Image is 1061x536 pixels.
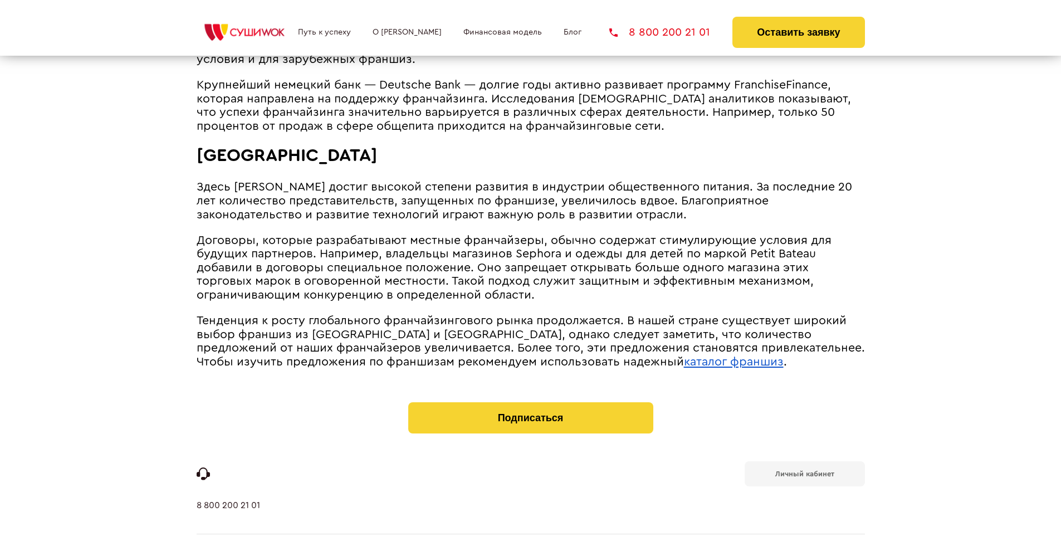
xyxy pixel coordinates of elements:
button: Оставить заявку [732,17,864,48]
a: Блог [564,28,581,37]
a: Финансовая модель [463,28,542,37]
a: каталог франшиз [684,356,784,368]
a: 8 800 200 21 01 [197,500,260,534]
a: О [PERSON_NAME] [373,28,442,37]
a: Путь к успеху [298,28,351,37]
b: Личный кабинет [775,470,834,477]
a: 8 800 200 21 01 [609,27,710,38]
button: Подписаться [408,402,653,433]
span: [GEOGRAPHIC_DATA] [197,147,377,164]
a: Личный кабинет [745,461,865,486]
span: В [GEOGRAPHIC_DATA] доля франчайзинговых предприятий невелика, но все равно они играют значительн... [197,26,842,65]
span: . [784,356,787,368]
span: Здесь [PERSON_NAME] достиг высокой степени развития в индустрии общественного питания. За последн... [197,181,852,220]
span: Договоры, которые разрабатывают местные франчайзеры, обычно содержат стимулирующие условия для бу... [197,235,832,301]
span: Крупнейший немецкий банк ― Deutsche Bank ― долгие годы активно развивает программу FranchiseFinan... [197,79,851,132]
span: 8 800 200 21 01 [629,27,710,38]
span: Тенденция к росту глобального франчайзингового рынка продолжается. В нашей стране существует широ... [197,315,865,368]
